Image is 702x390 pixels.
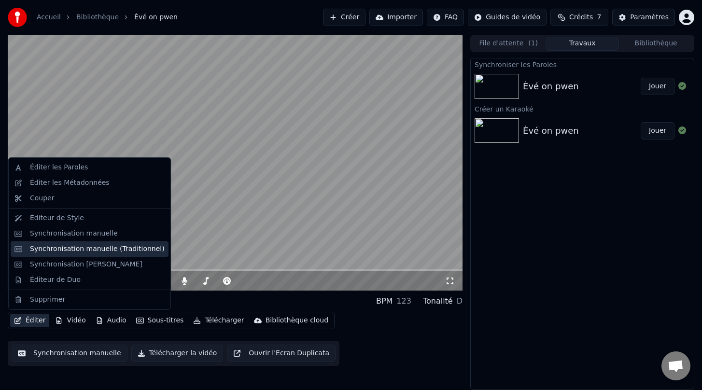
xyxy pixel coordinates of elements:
div: Èvé on pwen [8,294,70,308]
div: Èvé on pwen [523,124,579,138]
a: Ouvrir le chat [661,351,690,380]
button: Ouvrir l'Ecran Duplicata [227,345,336,362]
button: Travaux [546,37,619,51]
span: ( 1 ) [528,39,538,48]
button: Jouer [641,122,674,139]
div: Èvé on pwen [523,80,579,93]
div: Supprimer [30,295,65,305]
div: Éditeur de Style [30,213,84,223]
button: Créer [323,9,365,26]
div: Synchroniser les Paroles [471,58,694,70]
button: Paramètres [612,9,675,26]
a: Bibliothèque [76,13,119,22]
nav: breadcrumb [37,13,178,22]
div: Tonalité [423,295,453,307]
button: File d'attente [472,37,546,51]
button: Synchronisation manuelle [12,345,127,362]
button: Télécharger la vidéo [131,345,224,362]
button: Importer [369,9,423,26]
span: 7 [597,13,601,22]
div: 123 [396,295,411,307]
button: Guides de vidéo [468,9,547,26]
div: Éditer les Paroles [30,163,88,172]
div: Couper [30,194,54,203]
button: Éditer [10,314,49,327]
div: D [457,295,463,307]
button: Bibliothèque [619,37,693,51]
div: Bibliothèque cloud [266,316,328,325]
div: Éditeur de Duo [30,275,81,285]
button: Vidéo [51,314,89,327]
div: Paramètres [630,13,669,22]
div: Synchronisation manuelle (Traditionnel) [30,244,165,254]
button: FAQ [427,9,464,26]
div: Synchronisation manuelle [30,229,118,238]
a: Accueil [37,13,61,22]
div: Éditer les Métadonnées [30,178,110,188]
button: Crédits7 [550,9,608,26]
div: Créer un Karaoké [471,103,694,114]
span: Crédits [569,13,593,22]
span: Èvé on pwen [134,13,178,22]
button: Jouer [641,78,674,95]
div: Synchronisation [PERSON_NAME] [30,260,142,269]
button: Audio [92,314,130,327]
div: BPM [376,295,393,307]
button: Télécharger [189,314,248,327]
img: youka [8,8,27,27]
button: Sous-titres [132,314,188,327]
